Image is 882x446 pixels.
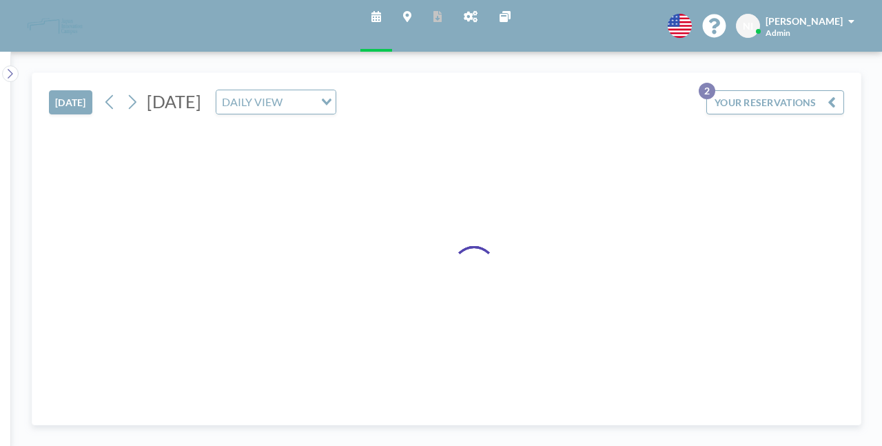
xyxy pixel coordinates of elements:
span: NI [743,20,753,32]
button: [DATE] [49,90,92,114]
img: organization-logo [22,12,88,40]
input: Search for option [287,93,313,111]
span: DAILY VIEW [219,93,285,111]
button: YOUR RESERVATIONS2 [706,90,844,114]
span: Admin [766,28,790,38]
span: [PERSON_NAME] [766,15,843,27]
span: [DATE] [147,91,201,112]
p: 2 [699,83,715,99]
div: Search for option [216,90,336,114]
